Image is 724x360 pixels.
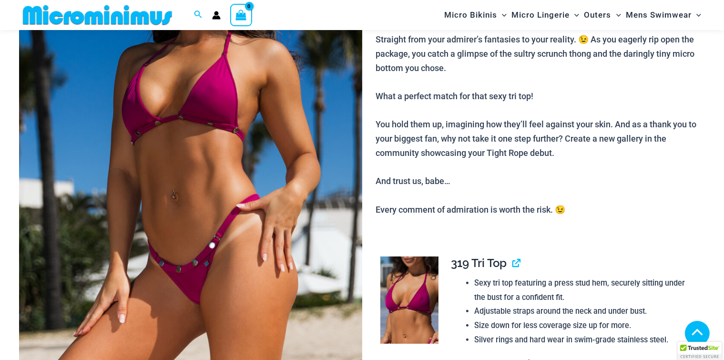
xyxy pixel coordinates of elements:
span: Menu Toggle [692,3,701,27]
li: Sexy tri top featuring a press stud hem, securely sitting under the bust for a confident fit. [474,276,697,304]
nav: Site Navigation [440,1,705,29]
a: Micro BikinisMenu ToggleMenu Toggle [442,3,509,27]
a: OutersMenu ToggleMenu Toggle [582,3,623,27]
a: Search icon link [194,9,203,21]
span: Outers [584,3,612,27]
span: Micro Lingerie [511,3,570,27]
span: Menu Toggle [612,3,621,27]
span: Mens Swimwear [626,3,692,27]
img: Tight Rope Pink 319 Top [380,257,438,344]
a: Mens SwimwearMenu ToggleMenu Toggle [623,3,704,27]
li: Adjustable straps around the neck and under bust. [474,304,697,319]
a: View Shopping Cart, empty [230,4,252,26]
a: Account icon link [212,11,221,20]
div: TrustedSite Certified [678,342,722,360]
span: 319 Tri Top [451,256,507,270]
li: Silver rings and hard wear in swim-grade stainless steel. [474,333,697,347]
span: Menu Toggle [570,3,579,27]
a: Micro LingerieMenu ToggleMenu Toggle [509,3,581,27]
li: Size down for less coverage size up for more. [474,319,697,333]
span: Menu Toggle [497,3,507,27]
img: MM SHOP LOGO FLAT [19,4,176,26]
span: Micro Bikinis [444,3,497,27]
